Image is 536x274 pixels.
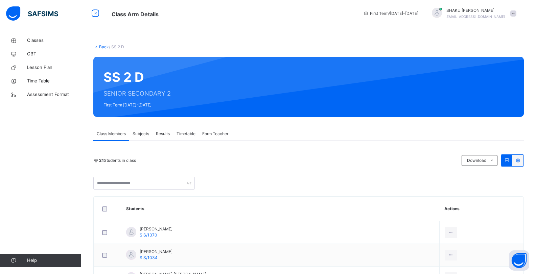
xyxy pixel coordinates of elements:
[27,78,81,84] span: Time Table
[156,131,170,137] span: Results
[27,64,81,71] span: Lesson Plan
[140,232,157,238] span: SIS/1370
[445,7,505,14] span: ISHAKU [PERSON_NAME]
[140,226,172,232] span: [PERSON_NAME]
[97,131,126,137] span: Class Members
[99,44,109,49] a: Back
[121,197,440,221] th: Students
[445,15,505,19] span: [EMAIL_ADDRESS][DOMAIN_NAME]
[112,11,159,18] span: Class Arm Details
[509,250,529,271] button: Open asap
[99,157,136,164] span: Students in class
[27,51,81,57] span: CBT
[425,7,520,20] div: ISHAKUSIMON
[177,131,195,137] span: Timetable
[27,91,81,98] span: Assessment Format
[6,6,58,21] img: safsims
[202,131,228,137] span: Form Teacher
[27,37,81,44] span: Classes
[140,249,172,255] span: [PERSON_NAME]
[439,197,523,221] th: Actions
[140,255,158,260] span: SIS/1034
[363,10,418,17] span: session/term information
[109,44,124,49] span: / SS 2 D
[99,158,104,163] b: 21
[467,157,486,164] span: Download
[27,257,81,264] span: Help
[133,131,149,137] span: Subjects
